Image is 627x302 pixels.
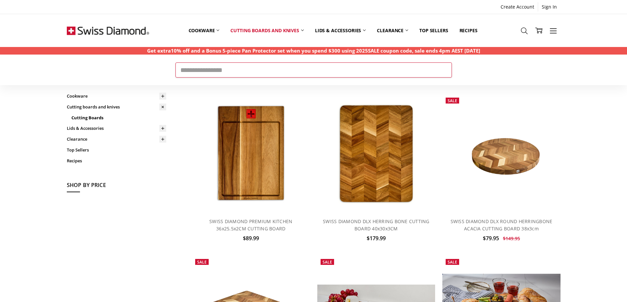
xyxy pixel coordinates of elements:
span: Sale [197,259,207,265]
a: Cutting Boards [71,112,166,123]
a: Recipes [67,155,166,166]
span: $179.99 [367,235,386,242]
a: Cookware [183,16,225,45]
span: Sale [448,98,457,104]
h5: Shop By Price [67,181,166,192]
img: SWISS DIAMOND PREMIUM KITCHEN 36x25.5x2CM CUTTING BOARD [206,94,296,212]
a: SWISS DIAMOND DLX ROUND HERRINGBONE ACACIA CUTTING BOARD 38x3cm [451,218,553,232]
a: SWISS DIAMOND DLX ROUND HERRINGBONE ACACIA CUTTING BOARD 38x3cm [442,94,560,212]
a: SWISS DIAMOND DLX HERRING BONE CUTTING BOARD 40x30x3CM [323,218,430,232]
img: Free Shipping On Every Order [67,14,149,47]
a: Sign In [538,2,561,12]
span: Sale [323,259,332,265]
a: Lids & Accessories [67,123,166,134]
a: Lids & Accessories [309,16,371,45]
span: $79.95 [483,235,499,242]
img: SWISS DIAMOND DLX ROUND HERRINGBONE ACACIA CUTTING BOARD 38x3cm [442,114,560,193]
a: Top Sellers [414,16,454,45]
a: Cutting boards and knives [225,16,309,45]
a: SWISS DIAMOND PREMIUM KITCHEN 36x25.5x2CM CUTTING BOARD [209,218,292,232]
a: Create Account [497,2,538,12]
span: $149.95 [503,235,520,242]
p: Get extra10% off and a Bonus 5-piece Pan Protector set when you spend $300 using 2025SALE coupon ... [147,47,480,55]
span: $89.99 [243,235,259,242]
a: Clearance [371,16,414,45]
img: SWISS DIAMOND DLX HERRING BONE CUTTING BOARD 40x30x3CM [328,94,424,212]
a: Cookware [67,91,166,102]
a: SWISS DIAMOND DLX HERRING BONE CUTTING BOARD 40x30x3CM [317,94,435,212]
a: Recipes [454,16,483,45]
span: Sale [448,259,457,265]
a: Clearance [67,134,166,145]
a: SWISS DIAMOND PREMIUM KITCHEN 36x25.5x2CM CUTTING BOARD [192,94,310,212]
a: Cutting boards and knives [67,102,166,112]
a: Top Sellers [67,145,166,155]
